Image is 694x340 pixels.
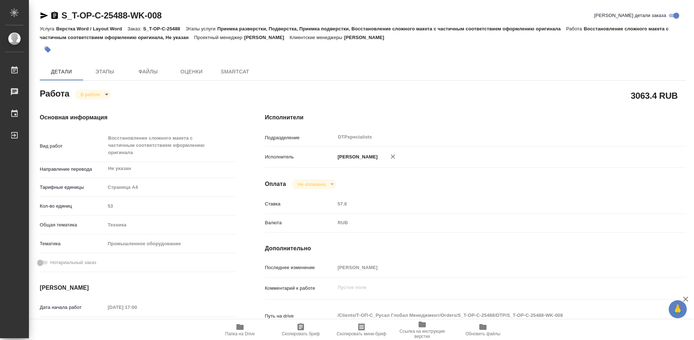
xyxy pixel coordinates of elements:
[566,26,584,31] p: Работа
[174,67,209,76] span: Оценки
[40,184,105,191] p: Тарифные единицы
[335,153,378,161] p: [PERSON_NAME]
[270,320,331,340] button: Скопировать бриф
[40,304,105,311] p: Дата начала работ
[78,92,102,98] button: В работе
[61,10,162,20] a: S_T-OP-C-25488-WK-008
[265,313,335,320] p: Путь на drive
[265,180,286,188] h4: Оплата
[335,217,651,229] div: RUB
[40,166,105,173] p: Направление перевода
[672,302,684,317] span: 🙏
[265,285,335,292] p: Комментарий к работе
[105,238,236,250] div: Промышленное оборудование
[40,203,105,210] p: Кол-во единиц
[128,26,143,31] p: Заказ:
[105,302,168,313] input: Пустое поле
[225,331,255,336] span: Папка на Drive
[244,35,290,40] p: [PERSON_NAME]
[185,26,217,31] p: Этапы услуги
[56,26,127,31] p: Верстка Word / Layout Word
[335,262,651,273] input: Пустое поле
[335,199,651,209] input: Пустое поле
[265,153,335,161] p: Исполнитель
[594,12,666,19] span: [PERSON_NAME] детали заказа
[466,331,501,336] span: Обновить файлы
[40,86,69,99] h2: Работа
[265,113,686,122] h4: Исполнители
[40,143,105,150] p: Вид работ
[265,134,335,141] p: Подразделение
[40,284,236,292] h4: [PERSON_NAME]
[105,219,236,231] div: Техника
[40,240,105,247] p: Тематика
[631,89,678,102] h2: 3063.4 RUB
[396,329,448,339] span: Ссылка на инструкции верстки
[669,300,687,318] button: 🙏
[265,264,335,271] p: Последнее изменение
[40,113,236,122] h4: Основная информация
[265,244,686,253] h4: Дополнительно
[290,35,344,40] p: Клиентские менеджеры
[337,331,386,336] span: Скопировать мини-бриф
[50,259,96,266] span: Нотариальный заказ
[87,67,122,76] span: Этапы
[331,320,392,340] button: Скопировать мини-бриф
[194,35,244,40] p: Проектный менеджер
[265,219,335,226] p: Валюта
[335,309,651,322] textarea: /Clients/Т-ОП-С_Русал Глобал Менеджмент/Orders/S_T-OP-C-25488/DTP/S_T-OP-C-25488-WK-008
[50,11,59,20] button: Скопировать ссылку
[105,201,236,211] input: Пустое поле
[392,320,453,340] button: Ссылка на инструкции верстки
[105,181,236,194] div: Страница А4
[282,331,320,336] span: Скопировать бриф
[344,35,390,40] p: [PERSON_NAME]
[40,221,105,229] p: Общая тематика
[265,200,335,208] p: Ставка
[44,67,79,76] span: Детали
[292,179,336,189] div: В работе
[453,320,513,340] button: Обновить файлы
[143,26,185,31] p: S_T-OP-C-25488
[217,26,566,31] p: Приемка разверстки, Подверстка, Приемка подверстки, Восстановление сложного макета с частичным со...
[40,42,56,58] button: Добавить тэг
[295,181,327,187] button: Не оплачена
[210,320,270,340] button: Папка на Drive
[385,149,401,165] button: Удалить исполнителя
[131,67,166,76] span: Файлы
[75,90,111,99] div: В работе
[218,67,252,76] span: SmartCat
[40,26,56,31] p: Услуга
[40,11,48,20] button: Скопировать ссылку для ЯМессенджера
